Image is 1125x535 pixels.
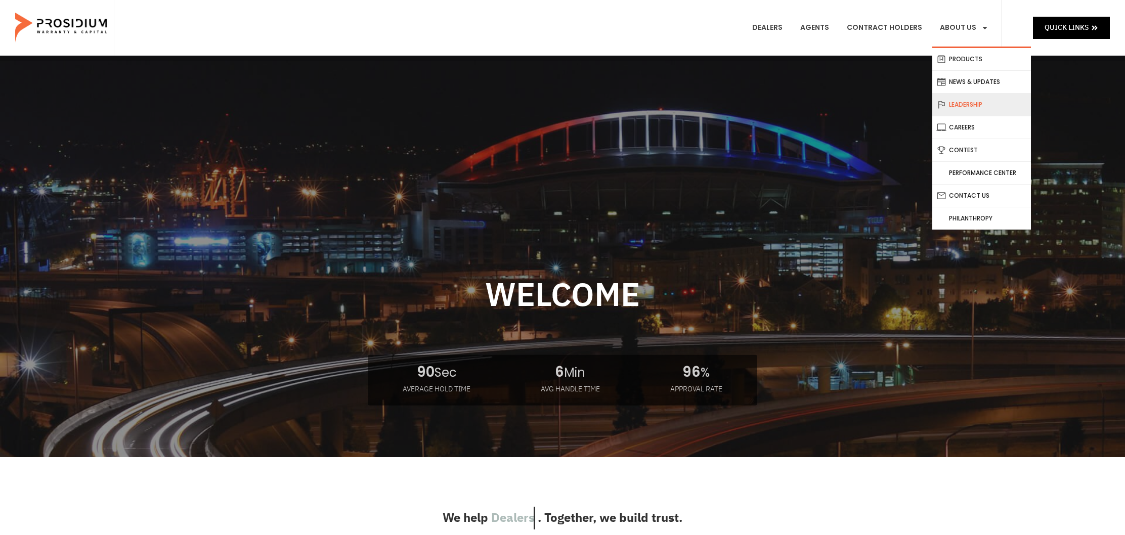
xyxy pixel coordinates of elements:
[932,162,1031,184] a: Performance Center
[443,507,488,530] span: We help
[932,116,1031,139] a: Careers
[745,9,790,47] a: Dealers
[932,185,1031,207] a: Contact Us
[538,507,682,530] span: . Together, we build trust.
[932,71,1031,93] a: News & Updates
[793,9,837,47] a: Agents
[932,94,1031,116] a: Leadership
[1045,21,1089,34] span: Quick Links
[932,207,1031,230] a: Philanthropy
[932,47,1031,230] ul: About Us
[932,9,996,47] a: About Us
[932,139,1031,161] a: Contest
[745,9,996,47] nav: Menu
[932,48,1031,70] a: Products
[839,9,930,47] a: Contract Holders
[1033,17,1110,38] a: Quick Links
